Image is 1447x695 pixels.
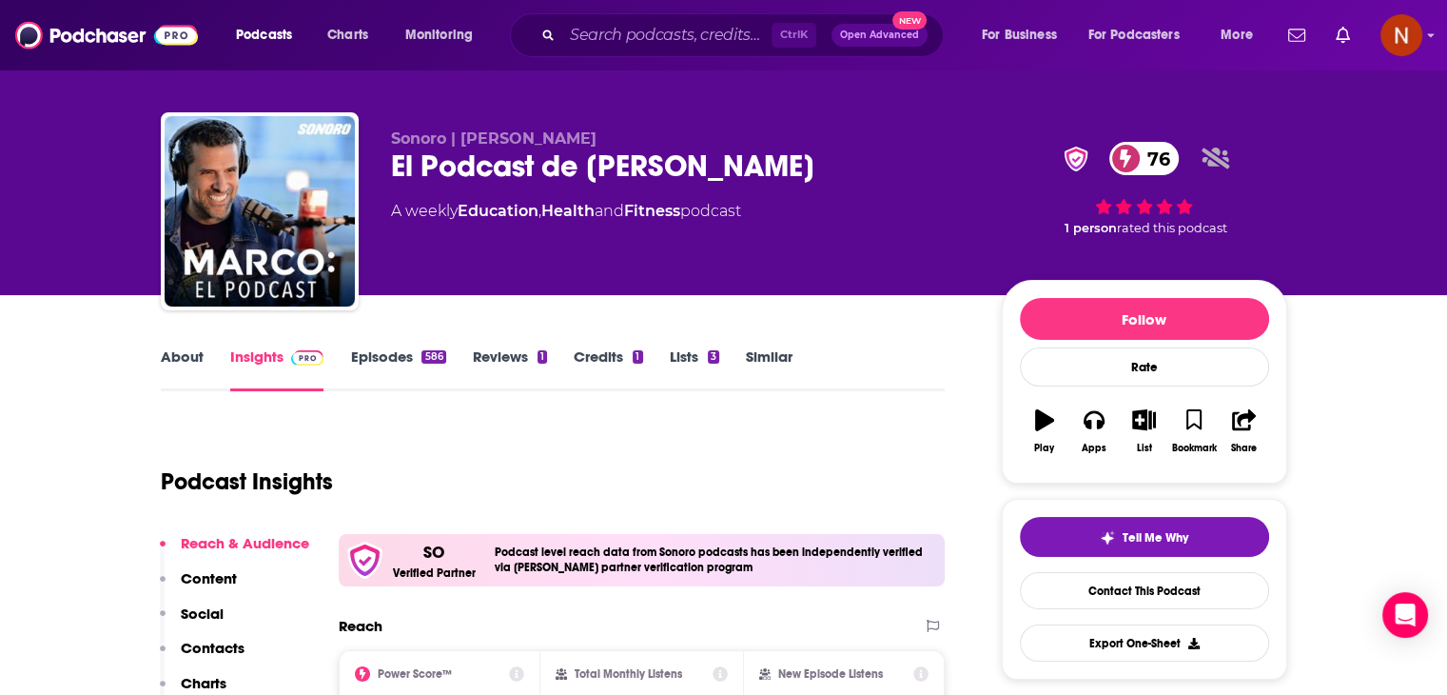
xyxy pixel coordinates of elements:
[840,30,919,40] span: Open Advanced
[968,20,1081,50] button: open menu
[161,347,204,391] a: About
[1128,142,1180,175] span: 76
[423,542,444,563] p: SO
[1221,22,1253,49] span: More
[339,617,382,635] h2: Reach
[1109,142,1180,175] a: 76
[1100,530,1115,546] img: tell me why sparkle
[538,202,541,220] span: ,
[350,347,445,391] a: Episodes586
[1380,14,1422,56] span: Logged in as AdelNBM
[1020,625,1269,662] button: Export One-Sheet
[1281,19,1313,51] a: Show notifications dropdown
[538,350,547,364] div: 1
[160,534,309,569] button: Reach & Audience
[562,20,772,50] input: Search podcasts, credits, & more...
[160,569,237,605] button: Content
[346,542,383,579] img: verfied icon
[595,202,624,220] span: and
[405,22,473,49] span: Monitoring
[458,202,538,220] a: Education
[181,534,309,552] p: Reach & Audience
[1219,397,1268,466] button: Share
[1380,14,1422,56] img: User Profile
[528,13,962,57] div: Search podcasts, credits, & more...
[1020,298,1269,340] button: Follow
[1020,397,1069,466] button: Play
[1171,443,1216,454] div: Bookmark
[892,11,927,30] span: New
[165,116,355,307] img: El Podcast de Marco Antonio Regil
[1002,129,1287,248] div: verified Badge76 1 personrated this podcast
[982,22,1057,49] span: For Business
[633,350,642,364] div: 1
[393,567,476,579] h5: Verified Partner
[1076,20,1207,50] button: open menu
[1065,221,1117,235] span: 1 person
[421,350,445,364] div: 586
[181,639,244,657] p: Contacts
[778,667,883,681] h2: New Episode Listens
[1020,572,1269,609] a: Contact This Podcast
[378,667,452,681] h2: Power Score™
[495,546,938,574] h4: Podcast level reach data from Sonoro podcasts has been independently verified via [PERSON_NAME] p...
[670,347,719,391] a: Lists3
[1231,443,1257,454] div: Share
[574,347,642,391] a: Credits1
[1058,147,1094,171] img: verified Badge
[473,347,547,391] a: Reviews1
[1119,397,1168,466] button: List
[181,569,237,587] p: Content
[1117,221,1227,235] span: rated this podcast
[327,22,368,49] span: Charts
[391,129,596,148] span: Sonoro | [PERSON_NAME]
[315,20,380,50] a: Charts
[541,202,595,220] a: Health
[746,347,792,391] a: Similar
[236,22,292,49] span: Podcasts
[230,347,324,391] a: InsightsPodchaser Pro
[575,667,682,681] h2: Total Monthly Listens
[624,202,680,220] a: Fitness
[15,17,198,53] img: Podchaser - Follow, Share and Rate Podcasts
[1123,530,1188,546] span: Tell Me Why
[1380,14,1422,56] button: Show profile menu
[181,605,224,623] p: Social
[1020,517,1269,557] button: tell me why sparkleTell Me Why
[392,20,498,50] button: open menu
[161,467,333,496] h1: Podcast Insights
[291,350,324,366] img: Podchaser Pro
[223,20,317,50] button: open menu
[1088,22,1180,49] span: For Podcasters
[391,200,741,223] div: A weekly podcast
[1382,592,1428,638] div: Open Intercom Messenger
[1069,397,1119,466] button: Apps
[160,639,244,674] button: Contacts
[1082,443,1106,454] div: Apps
[181,674,226,692] p: Charts
[1169,397,1219,466] button: Bookmark
[1020,347,1269,387] div: Rate
[1137,443,1152,454] div: List
[160,605,224,640] button: Social
[1034,443,1054,454] div: Play
[772,23,816,48] span: Ctrl K
[831,24,928,47] button: Open AdvancedNew
[1328,19,1358,51] a: Show notifications dropdown
[708,350,719,364] div: 3
[1207,20,1277,50] button: open menu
